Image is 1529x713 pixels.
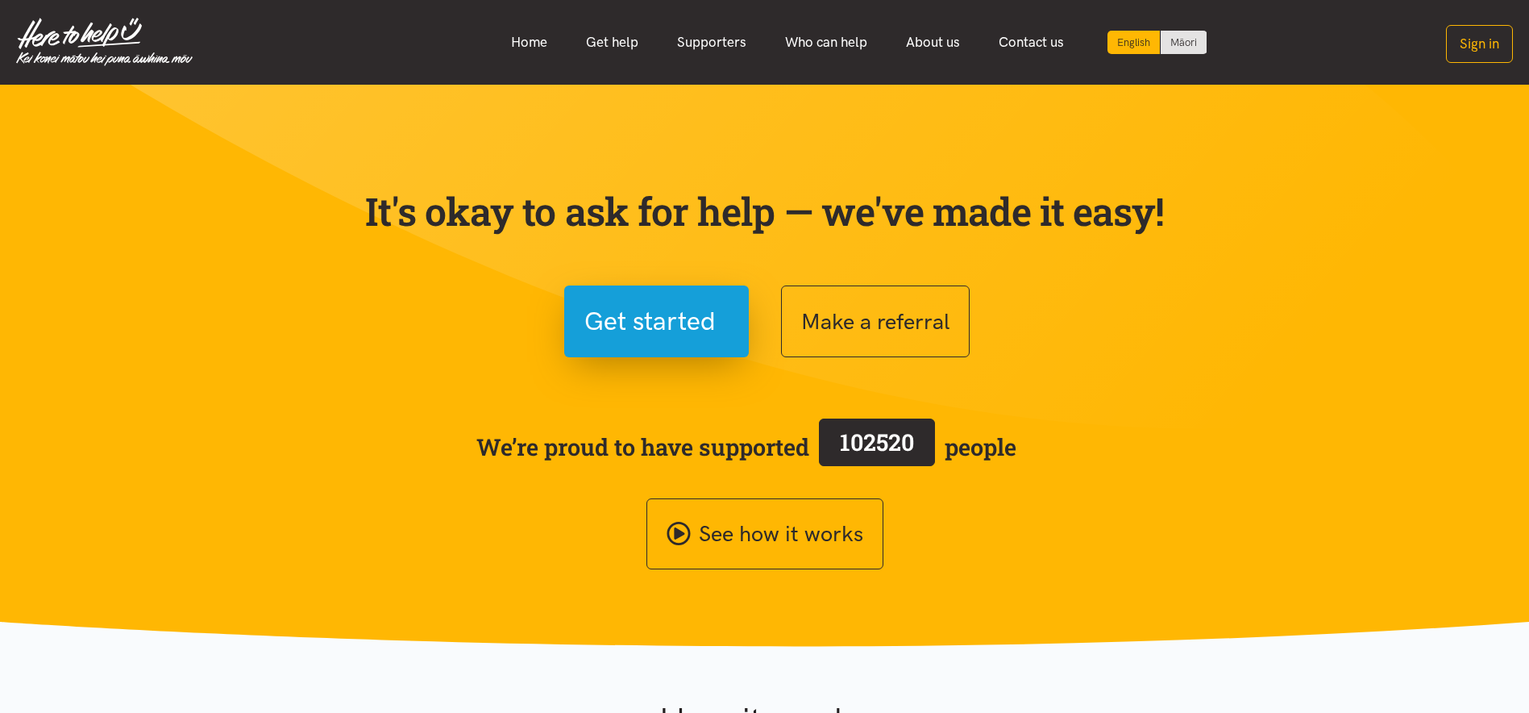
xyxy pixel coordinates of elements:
button: Sign in [1446,25,1513,63]
span: 102520 [840,427,914,457]
div: Language toggle [1107,31,1207,54]
a: Who can help [766,25,887,60]
button: Make a referral [781,286,970,357]
img: Home [16,18,193,66]
a: Contact us [979,25,1083,60]
span: Get started [584,301,716,342]
span: We’re proud to have supported people [476,415,1016,478]
a: See how it works [646,498,883,570]
a: Switch to Te Reo Māori [1161,31,1207,54]
p: It's okay to ask for help — we've made it easy! [362,188,1168,235]
a: Get help [567,25,658,60]
button: Get started [564,286,749,357]
a: Supporters [658,25,766,60]
a: About us [887,25,979,60]
a: Home [492,25,567,60]
div: Current language [1107,31,1161,54]
a: 102520 [809,415,945,478]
